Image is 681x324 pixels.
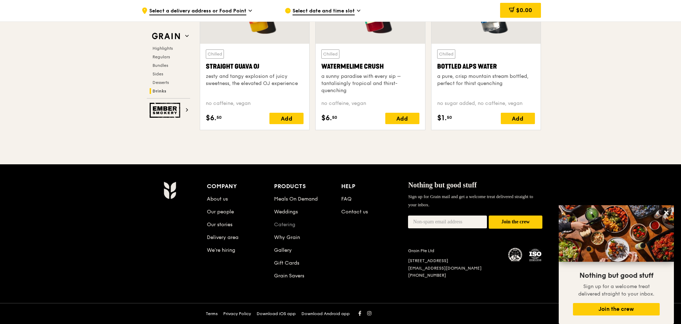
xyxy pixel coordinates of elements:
a: Why Grain [274,234,300,240]
span: Bundles [152,63,168,68]
a: Download iOS app [257,311,296,317]
span: Sides [152,71,163,76]
button: Join the crew [573,303,660,315]
div: Chilled [437,49,455,59]
a: [PHONE_NUMBER] [408,273,446,278]
a: Catering [274,222,295,228]
button: Join the crew [489,216,542,229]
span: Sign up for Grain mail and get a welcome treat delivered straight to your inbox. [408,194,533,207]
div: a sunny paradise with every sip – tantalisingly tropical and thirst-quenching [321,73,419,94]
a: Weddings [274,209,298,215]
div: Add [501,113,535,124]
div: Watermelime Crush [321,62,419,71]
span: $6. [321,113,332,123]
span: Desserts [152,80,169,85]
div: [STREET_ADDRESS] [408,258,500,264]
span: Select date and time slot [293,7,355,15]
img: DSC07876-Edit02-Large.jpeg [559,205,674,262]
a: [EMAIL_ADDRESS][DOMAIN_NAME] [408,266,482,271]
div: Chilled [321,49,339,59]
span: $6. [206,113,216,123]
img: Grain [163,181,176,199]
span: $0.00 [516,7,532,14]
img: ISO Certified [528,248,542,262]
a: Gift Cards [274,260,299,266]
div: Straight Guava OJ [206,62,304,71]
span: Regulars [152,54,170,59]
input: Non-spam email address [408,216,487,228]
a: Our stories [207,222,232,228]
a: About us [207,196,228,202]
span: 50 [332,115,337,120]
a: Terms [206,311,218,317]
div: Add [269,113,304,124]
span: 50 [216,115,222,120]
a: FAQ [341,196,352,202]
div: Chilled [206,49,224,59]
div: Products [274,181,341,191]
div: Add [385,113,419,124]
div: Help [341,181,408,191]
span: $1. [437,113,447,123]
a: Our people [207,209,234,215]
img: Grain web logo [150,30,182,43]
a: Delivery area [207,234,238,240]
span: Drinks [152,89,166,94]
a: Download Android app [301,311,350,317]
div: Company [207,181,274,191]
span: Sign up for a welcome treat delivered straight to your inbox. [578,283,654,297]
span: Nothing but good stuff [408,181,477,189]
a: Grain Savers [274,273,304,279]
a: Gallery [274,247,292,253]
img: Ember Smokery web logo [150,103,182,118]
a: Meals On Demand [274,196,318,202]
img: MUIS Halal Certified [508,248,522,262]
div: no caffeine, vegan [206,100,304,107]
div: no caffeine, vegan [321,100,419,107]
span: Nothing but good stuff [579,271,653,280]
span: 50 [447,115,452,120]
div: Grain Pte Ltd [408,248,500,254]
div: a pure, crisp mountain stream bottled, perfect for thirst quenching [437,73,535,87]
a: Contact us [341,209,368,215]
div: Bottled Alps Water [437,62,535,71]
span: Select a delivery address or Food Point [149,7,246,15]
a: Privacy Policy [223,311,251,317]
div: zesty and tangy explosion of juicy sweetness, the elevated OJ experience [206,73,304,87]
div: no sugar added, no caffeine, vegan [437,100,535,107]
a: We’re hiring [207,247,235,253]
span: Highlights [152,46,173,51]
button: Close [661,207,672,218]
